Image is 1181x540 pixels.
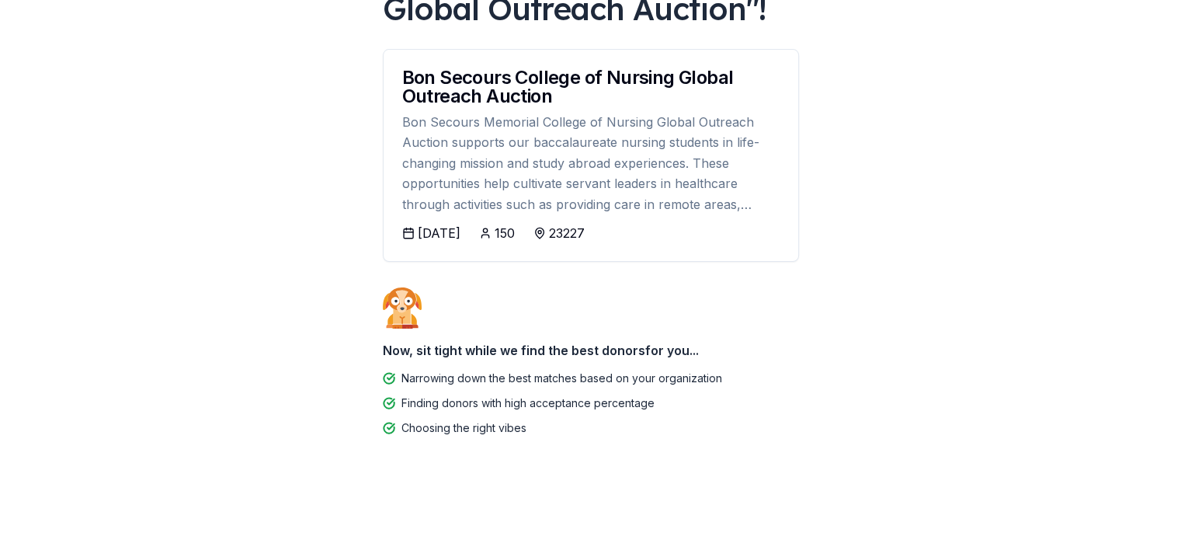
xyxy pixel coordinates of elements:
div: Choosing the right vibes [401,419,526,437]
div: Bon Secours Memorial College of Nursing Global Outreach Auction supports our baccalaureate nursin... [402,112,780,214]
div: Now, sit tight while we find the best donors for you... [383,335,799,366]
div: 150 [495,224,515,242]
div: Bon Secours College of Nursing Global Outreach Auction [402,68,780,106]
img: Dog waiting patiently [383,287,422,329]
div: 23227 [549,224,585,242]
div: Narrowing down the best matches based on your organization [401,369,722,388]
div: [DATE] [418,224,460,242]
div: Finding donors with high acceptance percentage [401,394,655,413]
